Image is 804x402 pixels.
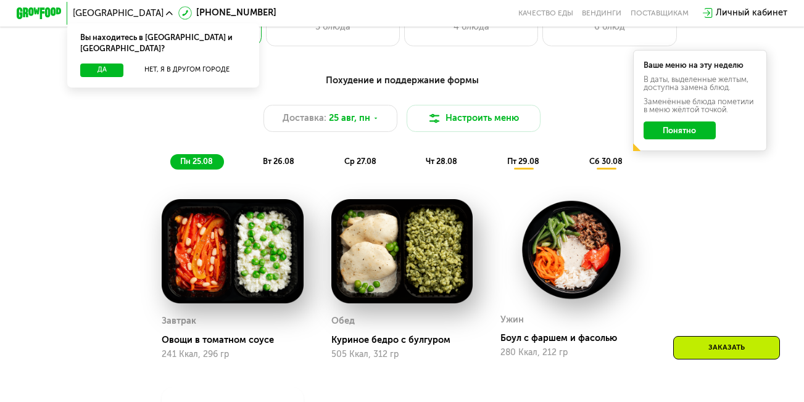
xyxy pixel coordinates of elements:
span: пт 29.08 [507,157,539,166]
div: 505 Ккал, 312 гр [331,350,473,359]
span: сб 30.08 [589,157,623,166]
div: Похудение и поддержание формы [72,73,732,88]
div: Овощи в томатном соусе [162,334,312,345]
div: Заказать [673,336,780,359]
div: Вы находитесь в [GEOGRAPHIC_DATA] и [GEOGRAPHIC_DATA]? [67,23,259,64]
button: Настроить меню [407,105,541,131]
div: Боул с фаршем и фасолью [500,332,651,343]
div: Личный кабинет [716,6,787,20]
div: 3 блюда [278,20,388,34]
span: [GEOGRAPHIC_DATA] [73,9,164,17]
div: Завтрак [162,313,196,329]
button: Да [80,64,123,77]
a: Качество еды [518,9,573,17]
div: Куриное бедро с булгуром [331,334,482,345]
div: поставщикам [631,9,689,17]
span: чт 28.08 [426,157,457,166]
a: [PHONE_NUMBER] [178,6,276,20]
span: вт 26.08 [263,157,294,166]
div: Обед [331,313,355,329]
div: 4 блюда [416,20,526,34]
div: Ужин [500,311,524,328]
span: Доставка: [283,112,326,125]
div: Заменённые блюда пометили в меню жёлтой точкой. [644,98,757,113]
span: 25 авг, пн [329,112,370,125]
div: 6 блюд [555,20,665,34]
div: Ваше меню на эту неделю [644,62,757,70]
button: Нет, я в другом городе [128,64,246,77]
button: Понятно [644,121,716,139]
div: 241 Ккал, 296 гр [162,350,303,359]
div: 280 Ккал, 212 гр [500,348,642,358]
div: В даты, выделенные желтым, доступна замена блюд. [644,76,757,91]
span: пн 25.08 [180,157,213,166]
a: Вендинги [582,9,621,17]
span: ср 27.08 [344,157,376,166]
